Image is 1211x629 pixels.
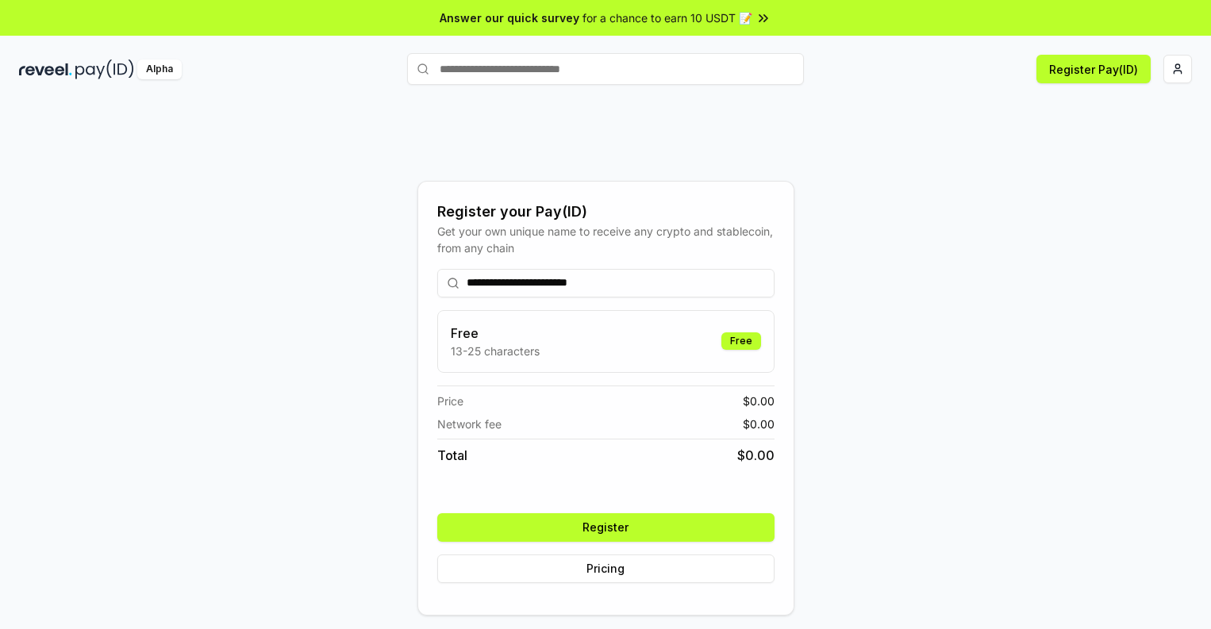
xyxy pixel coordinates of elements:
[437,393,463,409] span: Price
[137,59,182,79] div: Alpha
[743,416,775,432] span: $ 0.00
[437,446,467,465] span: Total
[437,513,775,542] button: Register
[743,393,775,409] span: $ 0.00
[437,554,775,583] button: Pricing
[437,223,775,256] div: Get your own unique name to receive any crypto and stablecoin, from any chain
[451,324,540,343] h3: Free
[437,416,502,432] span: Network fee
[451,343,540,359] p: 13-25 characters
[440,10,579,26] span: Answer our quick survey
[582,10,752,26] span: for a chance to earn 10 USDT 📝
[737,446,775,465] span: $ 0.00
[437,201,775,223] div: Register your Pay(ID)
[721,332,761,350] div: Free
[75,59,134,79] img: pay_id
[1036,55,1151,83] button: Register Pay(ID)
[19,59,72,79] img: reveel_dark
